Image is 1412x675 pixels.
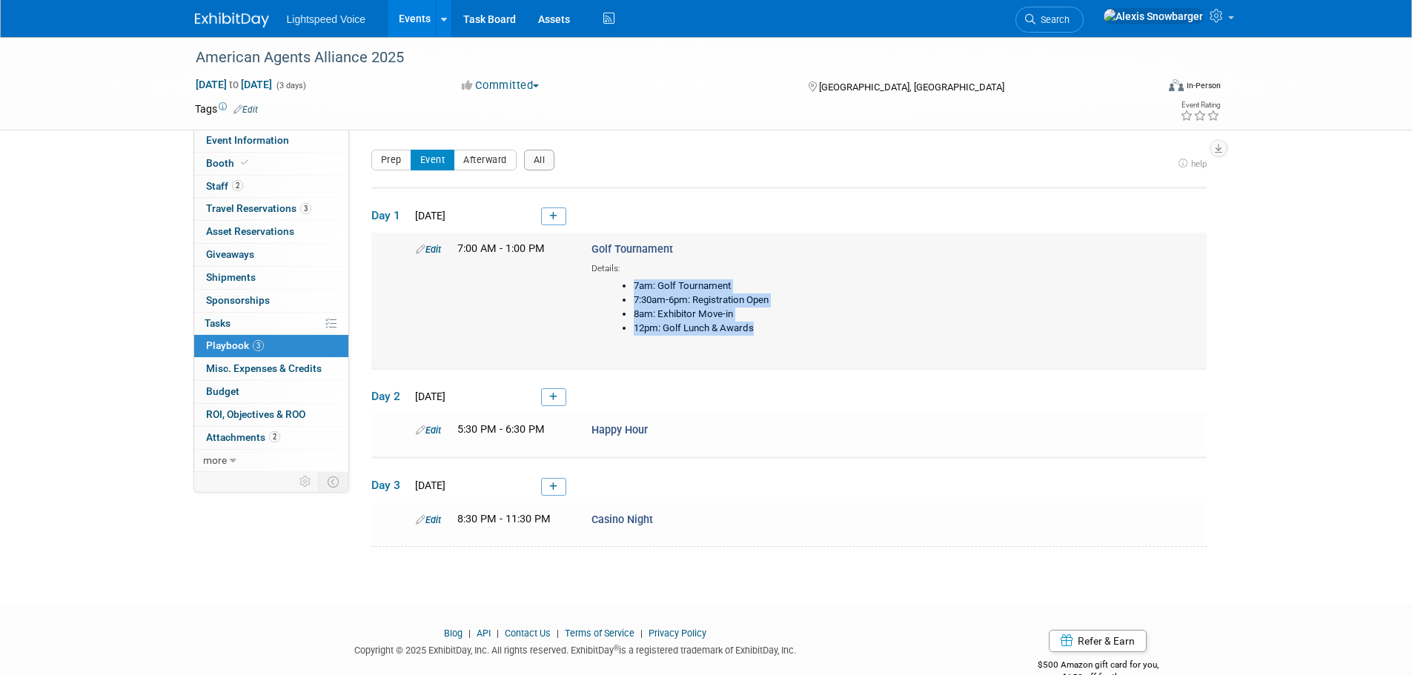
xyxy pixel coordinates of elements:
[371,477,408,493] span: Day 3
[1169,79,1184,91] img: Format-Inperson.png
[411,210,445,222] span: [DATE]
[300,203,311,214] span: 3
[253,340,264,351] span: 3
[614,644,619,652] sup: ®
[457,423,545,436] span: 5:30 PM - 6:30 PM
[194,404,348,426] a: ROI, Objectives & ROO
[505,628,551,639] a: Contact Us
[194,450,348,472] a: more
[634,279,965,293] li: 7am: Golf Tournament
[206,248,254,260] span: Giveaways
[287,13,366,25] span: Lightspeed Voice
[195,13,269,27] img: ExhibitDay
[194,427,348,449] a: Attachments2
[194,290,348,312] a: Sponsorships
[819,82,1004,93] span: [GEOGRAPHIC_DATA], [GEOGRAPHIC_DATA]
[194,130,348,152] a: Event Information
[465,628,474,639] span: |
[275,81,306,90] span: (3 days)
[206,157,251,169] span: Booth
[203,454,227,466] span: more
[269,431,280,442] span: 2
[241,159,248,167] i: Booth reservation complete
[591,424,648,436] span: Happy Hour
[634,322,965,336] li: 12pm: Golf Lunch & Awards
[493,628,503,639] span: |
[634,293,965,307] li: 7:30am-6pm: Registration Open
[565,628,634,639] a: Terms of Service
[553,628,563,639] span: |
[457,78,545,93] button: Committed
[206,225,294,237] span: Asset Reservations
[371,388,408,405] span: Day 2
[1180,102,1220,109] div: Event Rating
[195,640,957,657] div: Copyright © 2025 ExhibitDay, Inc. All rights reserved. ExhibitDay is a registered trademark of Ex...
[318,472,348,491] td: Toggle Event Tabs
[457,513,551,525] span: 8:30 PM - 11:30 PM
[1103,8,1204,24] img: Alexis Snowbarger
[444,628,463,639] a: Blog
[190,44,1134,71] div: American Agents Alliance 2025
[1191,159,1207,169] span: help
[233,104,258,115] a: Edit
[649,628,706,639] a: Privacy Policy
[194,153,348,175] a: Booth
[416,514,441,525] a: Edit
[1015,7,1084,33] a: Search
[416,425,441,436] a: Edit
[1035,14,1070,25] span: Search
[194,313,348,335] a: Tasks
[205,317,231,329] span: Tasks
[206,134,289,146] span: Event Information
[1069,77,1222,99] div: Event Format
[206,180,243,192] span: Staff
[1186,80,1221,91] div: In-Person
[195,78,273,91] span: [DATE] [DATE]
[591,243,673,256] span: Golf Tournament
[457,242,545,255] span: 7:00 AM - 1:00 PM
[195,102,258,116] td: Tags
[194,381,348,403] a: Budget
[1049,630,1147,652] a: Refer & Earn
[206,339,264,351] span: Playbook
[227,79,241,90] span: to
[206,431,280,443] span: Attachments
[411,479,445,491] span: [DATE]
[411,390,445,402] span: [DATE]
[591,258,972,275] div: Details:
[194,198,348,220] a: Travel Reservations3
[194,335,348,357] a: Playbook3
[206,202,311,214] span: Travel Reservations
[206,294,270,306] span: Sponsorships
[206,362,322,374] span: Misc. Expenses & Credits
[477,628,491,639] a: API
[293,472,319,491] td: Personalize Event Tab Strip
[194,358,348,380] a: Misc. Expenses & Credits
[194,176,348,198] a: Staff2
[232,180,243,191] span: 2
[194,267,348,289] a: Shipments
[206,408,305,420] span: ROI, Objectives & ROO
[194,244,348,266] a: Giveaways
[591,513,653,526] span: Casino Night
[371,150,411,170] button: Prep
[411,150,455,170] button: Event
[634,307,965,322] li: 8am: Exhibitor Move-in
[371,207,408,224] span: Day 1
[524,150,555,170] button: All
[637,628,646,639] span: |
[206,385,239,397] span: Budget
[206,271,256,283] span: Shipments
[416,244,441,255] a: Edit
[454,150,517,170] button: Afterward
[194,221,348,243] a: Asset Reservations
